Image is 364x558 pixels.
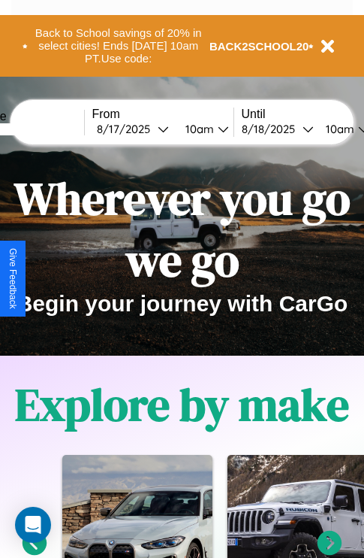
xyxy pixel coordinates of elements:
[97,122,158,136] div: 8 / 17 / 2025
[15,507,51,543] div: Open Intercom Messenger
[209,40,309,53] b: BACK2SCHOOL20
[8,248,18,309] div: Give Feedback
[92,121,173,137] button: 8/17/2025
[28,23,209,69] button: Back to School savings of 20% in select cities! Ends [DATE] 10am PT.Use code:
[92,108,233,121] label: From
[318,122,358,136] div: 10am
[173,121,233,137] button: 10am
[15,374,349,435] h1: Explore by make
[178,122,218,136] div: 10am
[242,122,302,136] div: 8 / 18 / 2025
